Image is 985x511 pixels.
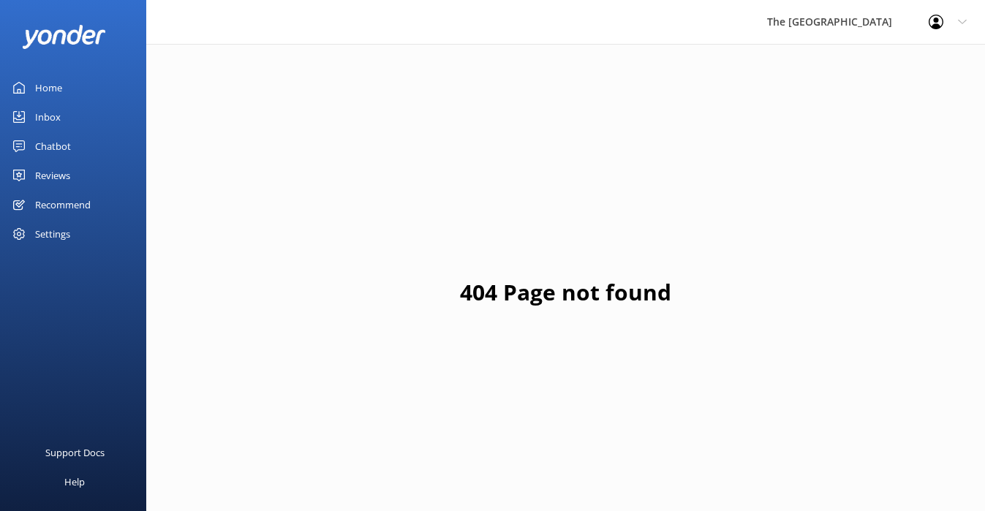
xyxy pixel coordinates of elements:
[64,467,85,496] div: Help
[35,132,71,161] div: Chatbot
[35,190,91,219] div: Recommend
[22,25,106,49] img: yonder-white-logo.png
[45,438,105,467] div: Support Docs
[35,161,70,190] div: Reviews
[35,73,62,102] div: Home
[460,275,671,310] h1: 404 Page not found
[35,102,61,132] div: Inbox
[35,219,70,249] div: Settings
